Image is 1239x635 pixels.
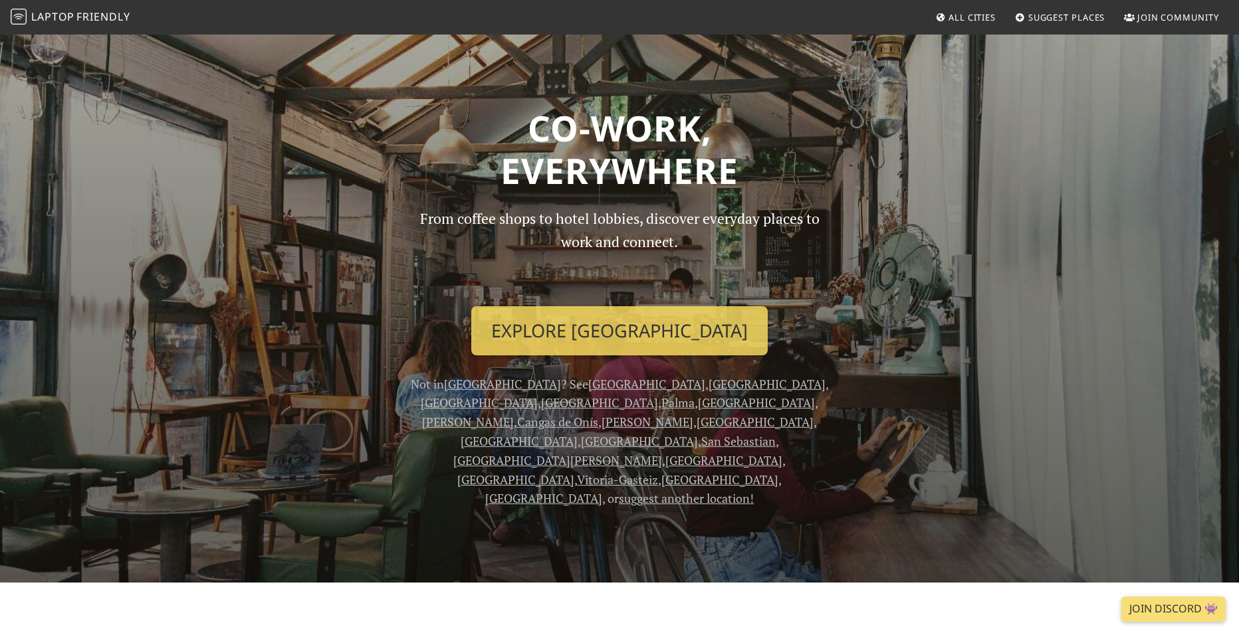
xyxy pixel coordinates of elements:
[1028,11,1105,23] span: Suggest Places
[444,376,561,392] a: [GEOGRAPHIC_DATA]
[949,11,996,23] span: All Cities
[411,376,829,507] span: Not in ? See , , , , , , , , , , , , , , , , , , , or
[471,306,768,355] a: Explore [GEOGRAPHIC_DATA]
[408,207,831,296] p: From coffee shops to hotel lobbies, discover everyday places to work and connect.
[701,433,776,449] a: San Sebastian
[1119,5,1224,29] a: Join Community
[577,472,658,488] a: Vitoria-Gasteiz
[661,395,695,410] a: Palma
[422,414,514,430] a: [PERSON_NAME]
[709,376,826,392] a: [GEOGRAPHIC_DATA]
[485,490,602,506] a: [GEOGRAPHIC_DATA]
[588,376,705,392] a: [GEOGRAPHIC_DATA]
[661,472,778,488] a: [GEOGRAPHIC_DATA]
[619,490,754,506] a: suggest another location!
[457,472,574,488] a: [GEOGRAPHIC_DATA]
[31,9,74,24] span: Laptop
[1121,596,1226,622] a: Join Discord 👾
[421,395,538,410] a: [GEOGRAPHIC_DATA]
[665,452,782,468] a: [GEOGRAPHIC_DATA]
[581,433,698,449] a: [GEOGRAPHIC_DATA]
[517,414,598,430] a: Cangas de Onís
[189,107,1050,191] h1: Co-work, Everywhere
[697,414,814,430] a: [GEOGRAPHIC_DATA]
[11,9,27,25] img: LaptopFriendly
[541,395,658,410] a: [GEOGRAPHIC_DATA]
[11,6,130,29] a: LaptopFriendly LaptopFriendly
[698,395,815,410] a: [GEOGRAPHIC_DATA]
[930,5,1001,29] a: All Cities
[453,452,662,468] a: [GEOGRAPHIC_DATA][PERSON_NAME]
[602,414,693,430] a: [PERSON_NAME]
[1137,11,1219,23] span: Join Community
[1010,5,1111,29] a: Suggest Places
[461,433,578,449] a: [GEOGRAPHIC_DATA]
[76,9,130,24] span: Friendly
